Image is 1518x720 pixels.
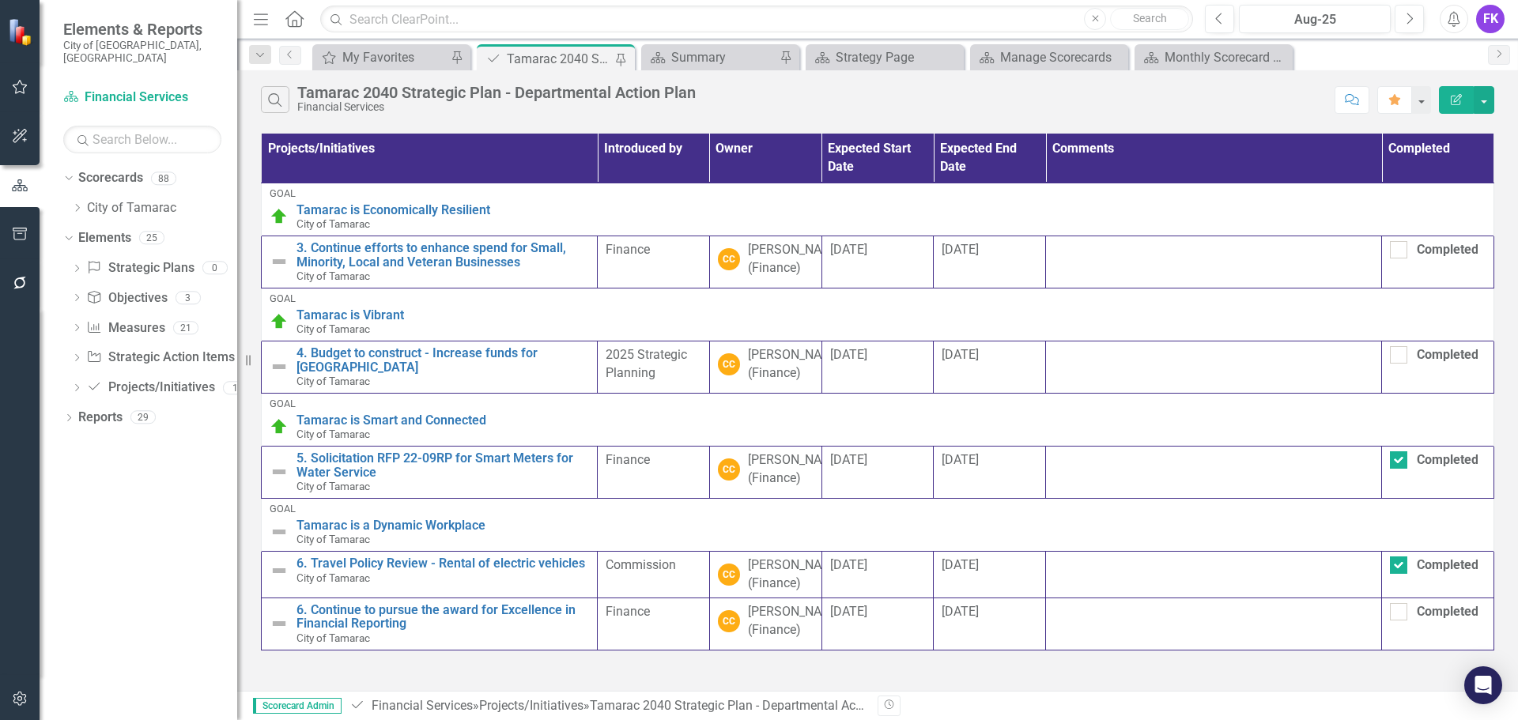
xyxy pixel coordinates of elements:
td: Double-Click to Edit [1382,552,1494,598]
span: [DATE] [830,452,867,467]
img: Not Defined [270,462,289,481]
span: City of Tamarac [296,270,370,282]
td: Double-Click to Edit [934,447,1046,499]
span: City of Tamarac [296,571,370,584]
input: Search Below... [63,126,221,153]
td: Double-Click to Edit [1382,341,1494,393]
span: City of Tamarac [296,631,370,644]
span: City of Tamarac [296,533,370,545]
div: [PERSON_NAME] (Finance) [748,346,843,383]
a: Measures [86,319,164,337]
td: Double-Click to Edit [1046,552,1382,598]
button: Aug-25 [1239,5,1391,33]
span: City of Tamarac [296,217,370,230]
a: 4. Budget to construct - Increase funds for [GEOGRAPHIC_DATA] [296,346,589,374]
span: Commission [606,557,676,572]
span: [DATE] [830,242,867,257]
a: My Favorites [316,47,447,67]
span: [DATE] [942,452,979,467]
span: City of Tamarac [296,375,370,387]
td: Double-Click to Edit [1046,341,1382,393]
a: Reports [78,409,123,427]
img: Not Defined [270,522,289,541]
small: City of [GEOGRAPHIC_DATA], [GEOGRAPHIC_DATA] [63,39,221,65]
span: Finance [606,604,650,619]
td: Double-Click to Edit [598,447,710,499]
a: Financial Services [63,89,221,107]
td: Double-Click to Edit [709,597,821,650]
div: Open Intercom Messenger [1464,666,1502,704]
img: In Progress [270,417,289,436]
td: Double-Click to Edit [1382,447,1494,499]
div: CC [718,353,740,375]
a: City of Tamarac [87,199,237,217]
div: Goal [270,503,1486,515]
div: [PERSON_NAME] (Finance) [748,451,843,488]
span: City of Tamarac [296,322,370,335]
td: Double-Click to Edit Right Click for Context Menu [262,393,1494,446]
span: Search [1133,12,1167,25]
td: Double-Click to Edit [934,552,1046,598]
div: 21 [173,321,198,334]
td: Double-Click to Edit [1382,236,1494,288]
div: Financial Services [297,101,696,113]
button: Search [1110,8,1189,30]
a: Elements [78,229,131,247]
div: Monthly Scorecard Review [1165,47,1289,67]
div: CC [718,564,740,586]
td: Double-Click to Edit Right Click for Context Menu [262,288,1494,341]
div: CC [718,458,740,481]
div: Goal [270,188,1486,199]
td: Double-Click to Edit [821,552,934,598]
div: 0 [202,262,228,275]
div: 29 [130,411,156,424]
a: Tamarac is Smart and Connected [296,413,1486,428]
div: Goal [270,293,1486,304]
img: ClearPoint Strategy [7,17,37,47]
td: Double-Click to Edit [1382,597,1494,650]
div: Aug-25 [1244,10,1385,29]
div: CC [718,248,740,270]
td: Double-Click to Edit Right Click for Context Menu [262,447,598,499]
a: 3. Continue efforts to enhance spend for Small, Minority, Local and Veteran Businesses [296,241,589,269]
a: 6. Travel Policy Review - Rental of electric vehicles [296,556,589,571]
td: Double-Click to Edit [1046,597,1382,650]
a: 5. Solicitation RFP 22-09RP for Smart Meters for Water Service [296,451,589,479]
a: Tamarac is Vibrant [296,308,1486,322]
td: Double-Click to Edit Right Click for Context Menu [262,498,1494,551]
td: Double-Click to Edit [709,552,821,598]
td: Double-Click to Edit [821,236,934,288]
a: Objectives [86,289,167,307]
td: Double-Click to Edit [598,341,710,393]
td: Double-Click to Edit [598,552,710,598]
img: Not Defined [270,614,289,633]
td: Double-Click to Edit [821,597,934,650]
td: Double-Click to Edit Right Click for Context Menu [262,341,598,393]
img: Not Defined [270,561,289,580]
a: Projects/Initiatives [86,379,214,397]
div: Goal [270,398,1486,409]
div: [PERSON_NAME] (Finance) [748,556,843,593]
td: Double-Click to Edit [598,597,710,650]
button: FK [1476,5,1505,33]
a: Tamarac is Economically Resilient [296,203,1486,217]
div: Summary [671,47,776,67]
td: Double-Click to Edit [1046,236,1382,288]
a: Scorecards [78,169,143,187]
div: 3 [176,291,201,304]
img: Not Defined [270,357,289,376]
td: Double-Click to Edit [709,236,821,288]
span: Finance [606,242,650,257]
td: Double-Click to Edit [598,236,710,288]
div: Manage Scorecards [1000,47,1124,67]
img: In Progress [270,312,289,331]
a: Financial Services [372,698,473,713]
td: Double-Click to Edit Right Click for Context Menu [262,183,1494,236]
div: [PERSON_NAME] (Finance) [748,603,843,639]
div: CC [718,610,740,632]
span: [DATE] [942,242,979,257]
td: Double-Click to Edit [709,341,821,393]
input: Search ClearPoint... [320,6,1193,33]
span: [DATE] [830,557,867,572]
